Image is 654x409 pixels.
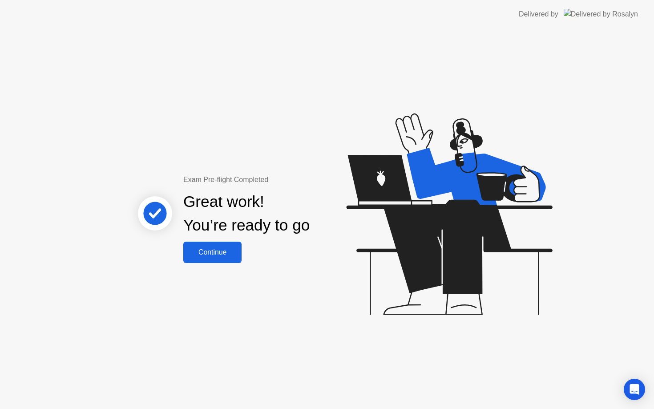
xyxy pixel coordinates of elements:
[624,379,645,400] div: Open Intercom Messenger
[564,9,638,19] img: Delivered by Rosalyn
[186,248,239,256] div: Continue
[183,242,242,263] button: Continue
[183,174,367,185] div: Exam Pre-flight Completed
[183,190,310,237] div: Great work! You’re ready to go
[519,9,558,20] div: Delivered by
